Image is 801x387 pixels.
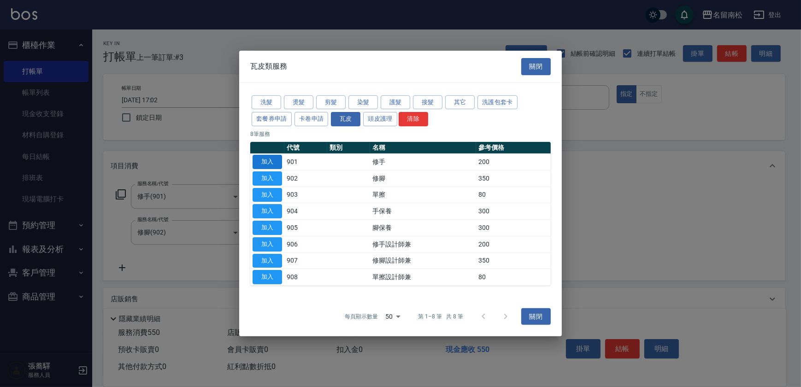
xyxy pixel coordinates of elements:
button: 護髮 [381,95,410,109]
button: 加入 [253,270,282,284]
th: 名稱 [370,142,476,154]
button: 套餐券申請 [252,112,292,126]
button: 關閉 [521,308,551,325]
button: 加入 [253,204,282,218]
td: 修手 [370,153,476,170]
td: 903 [284,187,327,203]
td: 單擦設計師兼 [370,269,476,286]
th: 類別 [327,142,370,154]
button: 加入 [253,253,282,268]
button: 其它 [445,95,475,109]
td: 350 [476,252,551,269]
td: 905 [284,219,327,236]
td: 907 [284,252,327,269]
th: 參考價格 [476,142,551,154]
button: 加入 [253,155,282,169]
td: 修腳設計師兼 [370,252,476,269]
button: 加入 [253,237,282,252]
button: 頭皮護理 [363,112,397,126]
td: 904 [284,203,327,220]
button: 染髮 [348,95,378,109]
th: 代號 [284,142,327,154]
td: 902 [284,170,327,187]
td: 350 [476,170,551,187]
button: 洗護包套卡 [477,95,518,109]
td: 901 [284,153,327,170]
button: 加入 [253,171,282,186]
td: 200 [476,153,551,170]
button: 清除 [399,112,428,126]
button: 加入 [253,221,282,235]
td: 單擦 [370,187,476,203]
button: 剪髮 [316,95,346,109]
td: 300 [476,203,551,220]
p: 8 筆服務 [250,130,551,138]
td: 80 [476,269,551,286]
td: 906 [284,236,327,252]
td: 腳保養 [370,219,476,236]
p: 每頁顯示數量 [345,312,378,321]
span: 瓦皮類服務 [250,62,287,71]
p: 第 1–8 筆 共 8 筆 [418,312,463,321]
button: 接髮 [413,95,442,109]
button: 加入 [253,188,282,202]
div: 50 [382,304,404,329]
button: 關閉 [521,58,551,75]
button: 燙髮 [284,95,313,109]
td: 手保養 [370,203,476,220]
button: 洗髮 [252,95,281,109]
button: 卡卷申請 [294,112,329,126]
button: 瓦皮 [331,112,360,126]
td: 修手設計師兼 [370,236,476,252]
td: 908 [284,269,327,286]
td: 300 [476,219,551,236]
td: 80 [476,187,551,203]
td: 200 [476,236,551,252]
td: 修腳 [370,170,476,187]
